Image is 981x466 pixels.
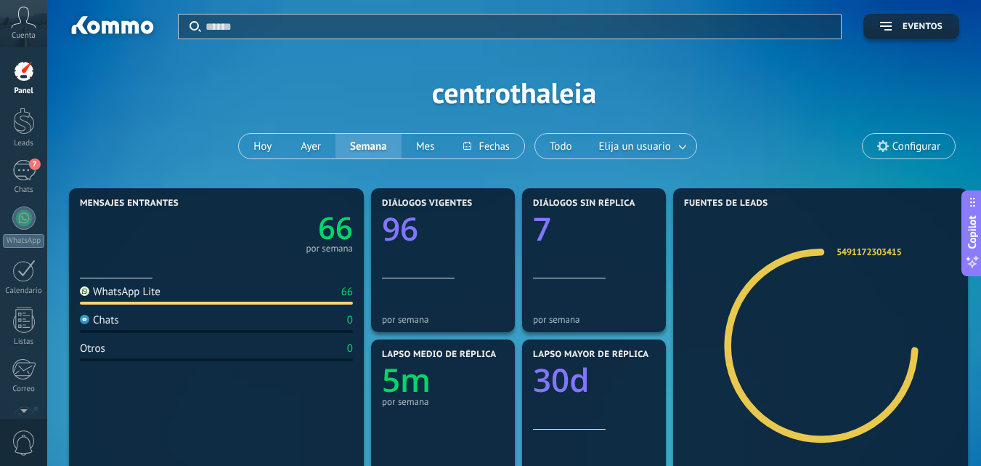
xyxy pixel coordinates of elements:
[80,198,179,209] span: Mensajes entrantes
[3,185,45,195] div: Chats
[3,234,44,248] div: WhatsApp
[533,350,648,360] span: Lapso mayor de réplica
[80,286,89,296] img: WhatsApp Lite
[3,286,45,296] div: Calendario
[3,139,45,148] div: Leads
[347,313,353,327] div: 0
[29,158,41,170] span: 7
[684,198,768,209] span: Fuentes de leads
[892,140,940,153] span: Configurar
[341,285,353,299] div: 66
[12,31,36,41] span: Cuenta
[80,313,119,327] div: Chats
[239,134,286,158] button: Hoy
[533,206,551,250] text: 7
[3,87,45,96] div: Panel
[382,198,473,209] span: Diálogos vigentes
[533,198,635,209] span: Diálogos sin réplica
[80,315,89,324] img: Chats
[837,246,901,258] a: 5491172303415
[347,342,353,355] div: 0
[3,385,45,394] div: Correo
[382,358,431,401] text: 5m
[286,134,335,158] button: Ayer
[965,215,980,249] span: Copilot
[80,285,160,299] div: WhatsApp Lite
[3,337,45,347] div: Listas
[382,396,504,407] div: por semana
[535,134,587,158] button: Todo
[80,342,105,355] div: Otros
[335,134,402,158] button: Semana
[382,314,504,325] div: por semana
[382,206,418,250] text: 96
[863,14,959,39] button: Eventos
[533,358,655,401] a: 30d
[903,22,943,32] span: Eventos
[216,207,353,249] a: 66
[306,245,353,252] div: por semana
[596,137,674,156] span: Elija un usuario
[587,134,696,158] button: Elija un usuario
[402,134,449,158] button: Mes
[449,134,524,158] button: Fechas
[382,350,497,360] span: Lapso medio de réplica
[533,314,655,325] div: por semana
[318,207,353,249] text: 66
[533,358,590,401] text: 30d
